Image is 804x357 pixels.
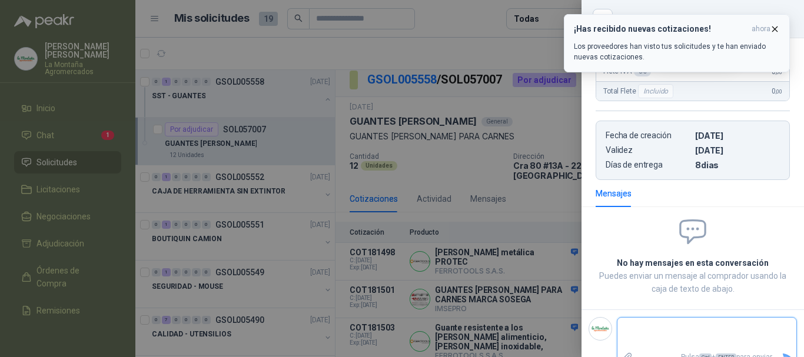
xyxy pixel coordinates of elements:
[695,160,780,170] p: 8 dias
[596,269,790,295] p: Puedes enviar un mensaje al comprador usando la caja de texto de abajo.
[596,256,790,269] h2: No hay mensajes en esta conversación
[619,9,790,28] div: COT181503
[603,84,676,98] span: Total Flete
[596,12,610,26] button: Close
[564,14,790,72] button: ¡Has recibido nuevas cotizaciones!ahora Los proveedores han visto tus solicitudes y te han enviad...
[596,187,632,200] div: Mensajes
[574,41,780,62] p: Los proveedores han visto tus solicitudes y te han enviado nuevas cotizaciones.
[574,24,747,34] h3: ¡Has recibido nuevas cotizaciones!
[606,160,690,170] p: Días de entrega
[695,131,780,141] p: [DATE]
[606,145,690,155] p: Validez
[752,24,770,34] span: ahora
[695,145,780,155] p: [DATE]
[589,318,612,340] img: Company Logo
[638,84,673,98] div: Incluido
[775,88,782,95] span: ,00
[606,131,690,141] p: Fecha de creación
[772,87,782,95] span: 0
